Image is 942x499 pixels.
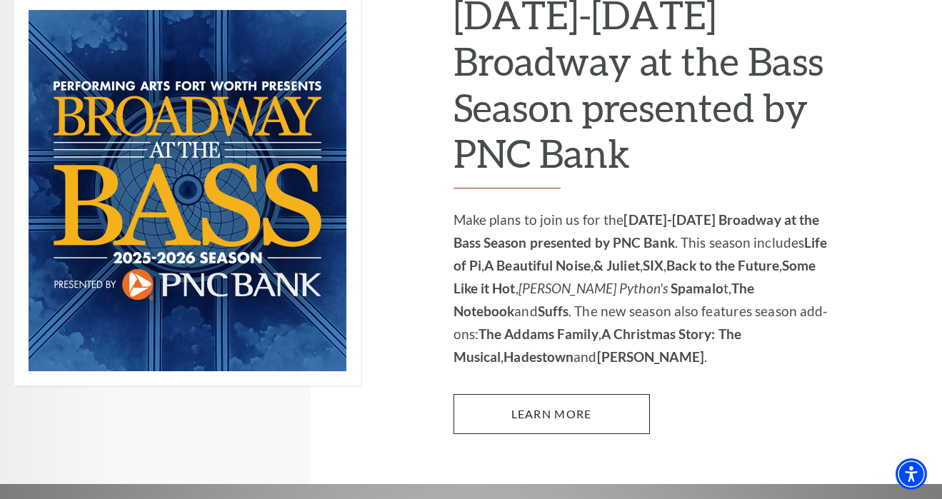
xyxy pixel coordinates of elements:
[593,257,640,273] strong: & Juliet
[671,280,723,296] strong: Spamalo
[454,257,816,296] strong: Some Like it Hot
[484,257,591,273] strong: A Beautiful Noise
[454,394,650,434] a: Learn More 2025-2026 Broadway at the Bass Season presented by PNC Bank
[454,208,836,368] p: Make plans to join us for the . This season includes , , , , , , t, and . The new season also fea...
[666,257,779,273] strong: Back to the Future
[597,348,704,365] strong: [PERSON_NAME]
[454,326,741,365] strong: A Christmas Story: The Musical
[538,303,569,319] strong: Suffs
[454,211,820,251] strong: [DATE]-[DATE] Broadway at the Bass Season presented by PNC Bank
[896,458,927,490] div: Accessibility Menu
[503,348,573,365] strong: Hadestown
[454,234,828,273] strong: Life of Pi
[478,326,598,342] strong: The Addams Family
[518,280,668,296] em: [PERSON_NAME] Python's
[643,257,663,273] strong: SIX
[454,280,755,319] strong: The Notebook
